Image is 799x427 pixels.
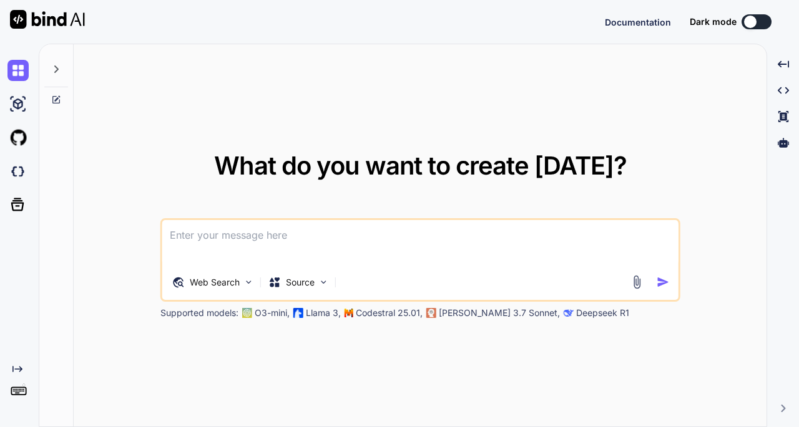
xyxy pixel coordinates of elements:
[629,275,644,289] img: attachment
[690,16,737,28] span: Dark mode
[190,276,240,289] p: Web Search
[242,308,252,318] img: GPT-4
[255,307,290,319] p: O3-mini,
[7,127,29,148] img: githubLight
[10,10,85,29] img: Bind AI
[286,276,315,289] p: Source
[7,161,29,182] img: darkCloudIdeIcon
[306,307,341,319] p: Llama 3,
[345,309,353,317] img: Mistral-AI
[318,277,329,287] img: Pick Models
[605,16,671,29] button: Documentation
[214,150,627,181] span: What do you want to create [DATE]?
[356,307,423,319] p: Codestral 25.01,
[605,17,671,27] span: Documentation
[439,307,560,319] p: [PERSON_NAME] 3.7 Sonnet,
[426,308,436,318] img: claude
[293,308,303,318] img: Llama2
[160,307,238,319] p: Supported models:
[7,94,29,115] img: ai-studio
[564,308,574,318] img: claude
[576,307,629,319] p: Deepseek R1
[7,60,29,81] img: chat
[656,276,669,289] img: icon
[243,277,254,287] img: Pick Tools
